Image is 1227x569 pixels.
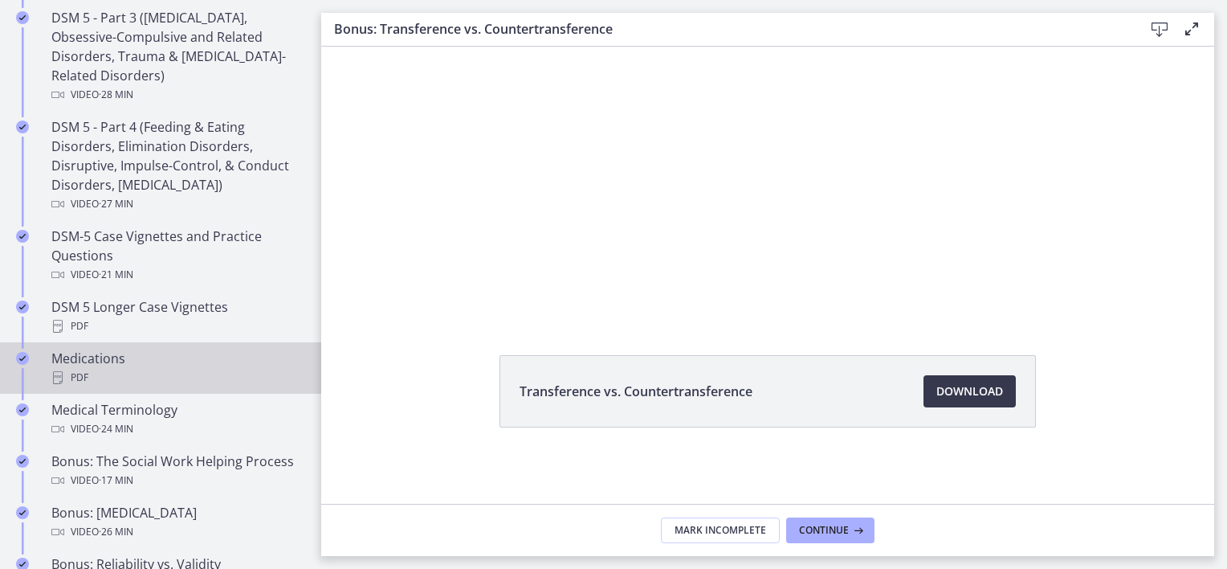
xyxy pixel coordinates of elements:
i: Completed [16,11,29,24]
span: · 28 min [99,85,133,104]
span: · 27 min [99,194,133,214]
div: Medical Terminology [51,400,302,439]
div: Video [51,420,302,439]
span: · 21 min [99,265,133,284]
div: PDF [51,368,302,387]
a: Download [923,375,1016,407]
div: PDF [51,317,302,336]
span: · 24 min [99,420,133,439]
div: Bonus: The Social Work Helping Process [51,452,302,490]
i: Completed [16,230,29,243]
span: Download [936,382,1003,401]
i: Completed [16,121,29,133]
div: Video [51,522,302,542]
div: Bonus: [MEDICAL_DATA] [51,503,302,542]
button: Continue [786,518,874,543]
span: · 17 min [99,471,133,490]
div: Medications [51,349,302,387]
div: Video [51,194,302,214]
button: Mark Incomplete [661,518,780,543]
div: Video [51,85,302,104]
span: Transference vs. Countertransference [520,382,752,401]
div: Video [51,471,302,490]
i: Completed [16,352,29,365]
div: DSM 5 Longer Case Vignettes [51,297,302,336]
span: · 26 min [99,522,133,542]
i: Completed [16,403,29,416]
span: Continue [799,524,849,537]
div: DSM 5 - Part 4 (Feeding & Eating Disorders, Elimination Disorders, Disruptive, Impulse-Control, &... [51,117,302,214]
div: DSM-5 Case Vignettes and Practice Questions [51,227,302,284]
h3: Bonus: Transference vs. Countertransference [334,19,1118,39]
div: DSM 5 - Part 3 ([MEDICAL_DATA], Obsessive-Compulsive and Related Disorders, Trauma & [MEDICAL_DAT... [51,8,302,104]
i: Completed [16,301,29,313]
i: Completed [16,506,29,519]
div: Video [51,265,302,284]
span: Mark Incomplete [675,524,766,537]
i: Completed [16,455,29,468]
